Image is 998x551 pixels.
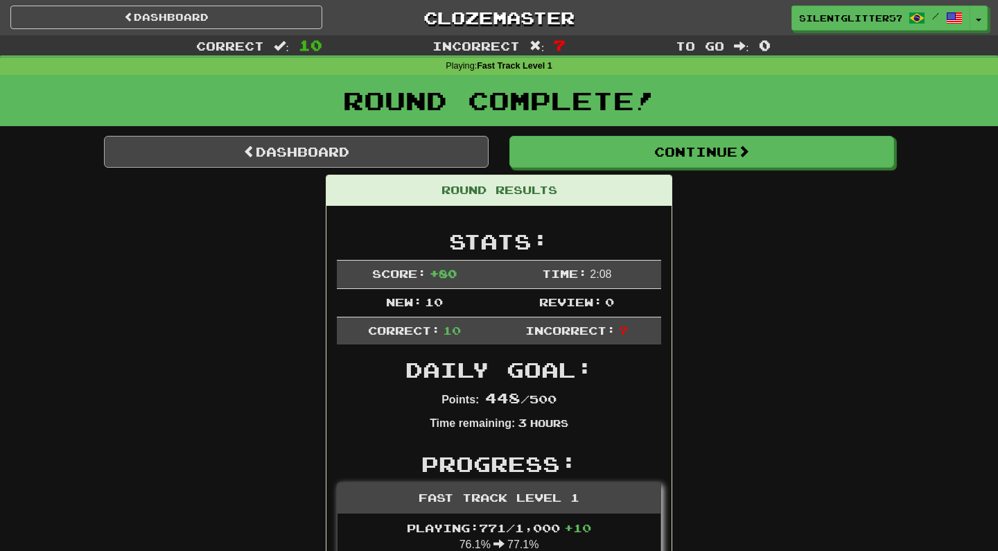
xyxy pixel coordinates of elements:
span: Review: [539,295,602,308]
span: 0 [605,295,614,308]
span: Incorrect [432,39,520,53]
span: To go [676,39,724,53]
span: Correct: [368,324,440,337]
span: 3 [518,416,527,429]
strong: Points: [441,394,479,405]
button: Continue [509,136,894,168]
span: 10 [299,37,322,53]
span: Time: [542,267,587,280]
span: Playing: 771 / 1,000 [407,521,591,534]
span: : [529,40,545,52]
span: 7 [619,324,628,337]
span: 448 [485,390,520,406]
span: Incorrect: [525,324,615,337]
span: 0 [759,37,771,53]
span: : [734,40,749,52]
strong: Time remaining: [430,417,515,429]
a: SilentGlitter5787 / [791,6,970,30]
span: Score: [372,267,426,280]
span: SilentGlitter5787 [799,12,902,24]
span: : [274,40,289,52]
div: Fast Track Level 1 [338,483,660,514]
span: 10 [443,324,461,337]
span: 2 : 0 8 [590,268,611,280]
span: 10 [425,295,443,308]
small: Hours [530,417,568,429]
span: / 500 [485,392,557,405]
a: Clozemaster [343,6,655,30]
h1: Round Complete! [5,87,993,114]
a: Dashboard [10,6,322,29]
span: / [932,11,939,21]
a: Dashboard [104,136,489,168]
span: New: [386,295,422,308]
h2: Stats: [337,230,661,253]
div: Round Results [326,175,672,206]
h2: Daily Goal: [337,358,661,381]
h2: Progress: [337,453,661,475]
strong: Fast Track Level 1 [477,61,552,71]
span: 7 [554,37,566,53]
span: Correct [196,39,264,53]
span: + 80 [430,267,457,280]
span: + 10 [564,521,591,534]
